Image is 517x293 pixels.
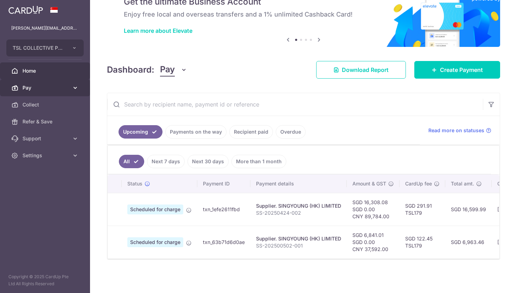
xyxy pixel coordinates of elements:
[187,155,229,168] a: Next 30 days
[256,209,341,216] p: SS-20250424-002
[352,180,386,187] span: Amount & GST
[428,127,484,134] span: Read more on statuses
[197,193,250,226] td: txn_1efe2611fbd
[127,237,183,247] span: Scheduled for charge
[400,226,445,258] td: SGD 122.45 TSL179
[119,125,162,139] a: Upcoming
[256,235,341,242] div: Supplier. SINGYOUNG (HK) LIMITED
[405,180,432,187] span: CardUp fee
[6,39,84,56] button: TSL COLLECTIVE PTE. LTD.
[347,226,400,258] td: SGD 6,841.01 SGD 0.00 CNY 37,592.00
[445,226,492,258] td: SGD 6,963.46
[256,202,341,209] div: Supplier. SINGYOUNG (HK) LIMITED
[107,63,154,76] h4: Dashboard:
[451,180,474,187] span: Total amt.
[119,155,144,168] a: All
[160,63,187,77] button: Pay
[347,193,400,226] td: SGD 16,308.08 SGD 0.00 CNY 89,784.00
[400,193,445,226] td: SGD 291.91 TSL179
[276,125,306,139] a: Overdue
[13,44,65,51] span: TSL COLLECTIVE PTE. LTD.
[160,63,175,77] span: Pay
[11,25,79,32] p: [PERSON_NAME][EMAIL_ADDRESS][DOMAIN_NAME]
[124,27,192,34] a: Learn more about Elevate
[231,155,286,168] a: More than 1 month
[23,67,69,74] span: Home
[250,175,347,193] th: Payment details
[414,61,500,79] a: Create Payment
[197,226,250,258] td: txn_63b71d6d0ae
[428,127,491,134] a: Read more on statuses
[23,118,69,125] span: Refer & Save
[23,135,69,142] span: Support
[316,61,406,79] a: Download Report
[440,66,483,74] span: Create Payment
[23,152,69,159] span: Settings
[165,125,226,139] a: Payments on the way
[23,101,69,108] span: Collect
[256,242,341,249] p: SS-202500502-001
[229,125,273,139] a: Recipient paid
[147,155,185,168] a: Next 7 days
[342,66,389,74] span: Download Report
[107,93,483,116] input: Search by recipient name, payment id or reference
[445,193,492,226] td: SGD 16,599.99
[8,6,43,14] img: CardUp
[127,205,183,214] span: Scheduled for charge
[127,180,142,187] span: Status
[197,175,250,193] th: Payment ID
[124,10,483,19] h6: Enjoy free local and overseas transfers and a 1% unlimited Cashback Card!
[23,84,69,91] span: Pay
